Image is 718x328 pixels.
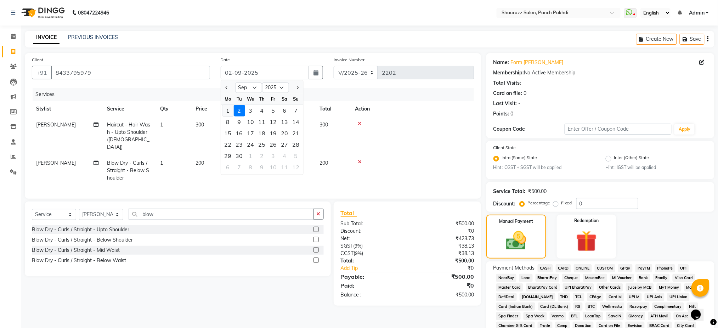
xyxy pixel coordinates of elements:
div: 17 [245,128,256,139]
div: 25 [256,139,268,151]
span: ATH Movil [648,312,671,320]
div: 3 [245,105,256,117]
img: _cash.svg [500,229,533,252]
span: 200 [320,160,328,166]
div: Wednesday, September 10, 2025 [245,117,256,128]
span: Admin [689,9,705,17]
div: Saturday, September 27, 2025 [279,139,290,151]
div: 16 [234,128,245,139]
span: Blow Dry - Curls / Straight - Below Shoulder [107,160,149,181]
div: 12 [268,117,279,128]
th: Stylist [32,101,103,117]
span: TCL [573,293,584,301]
div: Wednesday, September 24, 2025 [245,139,256,151]
span: SGST [341,243,354,249]
div: 6 [222,162,234,173]
div: Monday, September 1, 2025 [222,105,234,117]
div: 2 [234,105,245,117]
button: Previous month [224,82,230,94]
div: Sub Total: [335,220,407,227]
span: Card M [606,293,624,301]
label: Client [32,57,43,63]
div: ₹423.73 [407,235,479,242]
label: Invoice Number [334,57,364,63]
div: Thursday, September 11, 2025 [256,117,268,128]
div: Wednesday, October 1, 2025 [245,151,256,162]
div: Blow Dry - Curls / Straight - Below Waist [32,257,126,264]
div: Net: [335,235,407,242]
span: NearBuy [496,274,516,282]
th: Service [103,101,156,117]
div: Thursday, September 4, 2025 [256,105,268,117]
div: Monday, September 8, 2025 [222,117,234,128]
div: 27 [279,139,290,151]
span: Haircut - Hair Wash - Upto Shoulder ([DEMOGRAPHIC_DATA]) [107,121,150,150]
div: 2 [256,151,268,162]
span: BharatPay Card [526,283,560,292]
div: Monday, September 15, 2025 [222,128,234,139]
div: No Active Membership [493,69,707,77]
span: PayTM [635,264,652,272]
div: ₹38.13 [407,242,479,250]
div: Membership: [493,69,524,77]
span: MariDeal [684,283,706,292]
span: SaveIN [606,312,624,320]
div: 3 [268,151,279,162]
span: 1 [160,160,163,166]
div: Coupon Code [493,125,565,133]
span: 300 [320,121,328,128]
button: Next month [294,82,300,94]
span: Family [653,274,670,282]
span: [PERSON_NAME] [36,121,76,128]
label: Redemption [574,217,599,224]
span: Cheque [562,274,580,282]
span: LoanTap [583,312,603,320]
div: Friday, September 12, 2025 [268,117,279,128]
div: 4 [256,105,268,117]
span: Card (Indian Bank) [496,302,535,311]
span: Loan [519,274,533,282]
span: 300 [196,121,204,128]
div: Thursday, October 2, 2025 [256,151,268,162]
div: ₹500.00 [407,291,479,299]
div: Sunday, September 14, 2025 [290,117,302,128]
div: 26 [268,139,279,151]
div: Saturday, October 4, 2025 [279,151,290,162]
span: Nift [687,302,698,311]
div: Monday, September 22, 2025 [222,139,234,151]
div: 0 [524,90,527,97]
th: Price [191,101,262,117]
div: Blow Dry - Curls / Straight - Upto Shoulder [32,226,129,233]
div: 12 [290,162,302,173]
div: 8 [245,162,256,173]
div: ₹0 [407,227,479,235]
div: Friday, October 10, 2025 [268,162,279,173]
div: 13 [279,117,290,128]
th: Qty [156,101,191,117]
div: Fr [268,94,279,105]
div: Card on file: [493,90,522,97]
span: CARD [556,264,571,272]
span: Other Cards [597,283,623,292]
div: Blow Dry - Curls / Straight - Below Shoulder [32,236,133,244]
div: Last Visit: [493,100,517,107]
div: 29 [222,151,234,162]
div: Wednesday, September 3, 2025 [245,105,256,117]
img: logo [18,3,67,23]
div: Monday, September 29, 2025 [222,151,234,162]
button: Create New [636,34,677,45]
input: Search or Scan [129,209,314,220]
span: CUSTOM [595,264,615,272]
div: 6 [279,105,290,117]
div: 11 [279,162,290,173]
span: RS [573,302,583,311]
div: Sunday, September 21, 2025 [290,128,302,139]
span: Visa Card [673,274,695,282]
span: PhonePe [655,264,675,272]
div: ( ) [335,250,407,257]
div: Su [290,94,302,105]
div: Payable: [335,272,407,281]
div: Services [33,88,479,101]
iframe: chat widget [688,300,711,321]
span: Spa Week [524,312,547,320]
